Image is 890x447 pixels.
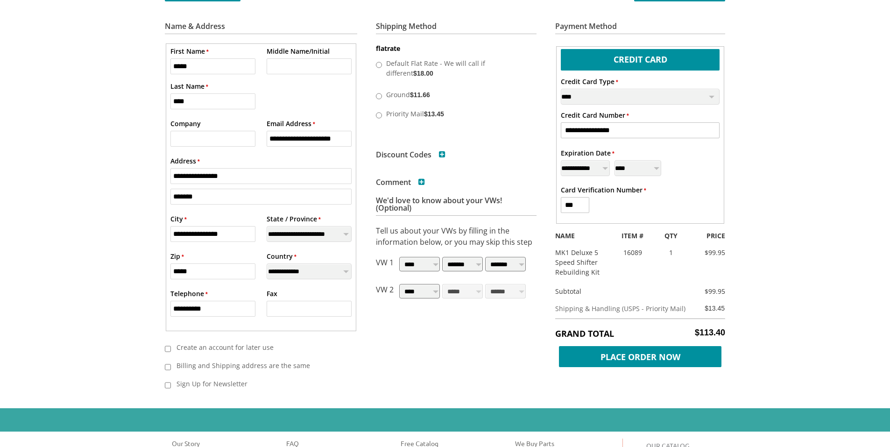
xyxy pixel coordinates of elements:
label: Telephone [170,289,208,298]
label: Middle Name/Initial [267,46,330,56]
label: Credit Card [561,49,720,68]
label: Fax [267,289,277,298]
h3: Discount Codes [376,151,445,158]
span: $11.66 [410,91,430,99]
label: Card Verification Number [561,185,646,195]
div: 16089 [609,248,656,257]
span: $18.00 [413,70,433,77]
div: PRICE [686,231,732,241]
div: NAME [548,231,609,241]
p: VW 2 [376,284,394,302]
dt: flatrate [376,44,537,53]
label: State / Province [267,214,321,224]
span: $113.40 [695,328,725,338]
label: Expiration Date [561,148,615,158]
label: Address [170,156,200,166]
label: First Name [170,46,209,56]
span: $13.45 [424,110,444,118]
label: Default Flat Rate - We will call if different [384,56,526,80]
div: 1 [656,248,686,257]
div: ITEM # [609,231,656,241]
label: Email Address [267,119,315,128]
label: Zip [170,251,184,261]
label: Country [267,251,297,261]
h3: Name & Address [165,22,357,34]
label: Sign Up for Newsletter [171,376,345,391]
h3: Comment [376,178,425,186]
h3: Payment Method [555,22,725,34]
label: Credit Card Type [561,77,618,86]
label: Billing and Shipping address are the same [171,358,345,373]
h3: Shipping Method [376,22,537,34]
div: QTY [656,231,686,241]
label: Last Name [170,81,208,91]
label: City [170,214,187,224]
label: Ground [384,87,526,101]
button: Place Order Now [555,344,725,365]
label: Company [170,119,201,128]
div: Subtotal [548,286,696,296]
p: VW 1 [376,257,394,275]
p: Tell us about your VWs by filling in the information below, or you may skip this step [376,225,537,248]
label: Credit Card Number [561,110,629,120]
h5: Grand Total [555,328,725,339]
label: Priority Mail [384,106,526,121]
h3: We'd love to know about your VWs! (Optional) [376,197,537,216]
div: $99.95 [696,286,725,296]
td: Shipping & Handling (USPS - Priority Mail) [555,298,700,319]
span: $13.45 [705,305,725,312]
div: $99.95 [686,248,732,257]
div: MK1 Deluxe 5 Speed Shifter Rebuilding Kit [548,248,609,277]
span: Place Order Now [559,346,721,367]
label: Create an account for later use [171,340,345,355]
